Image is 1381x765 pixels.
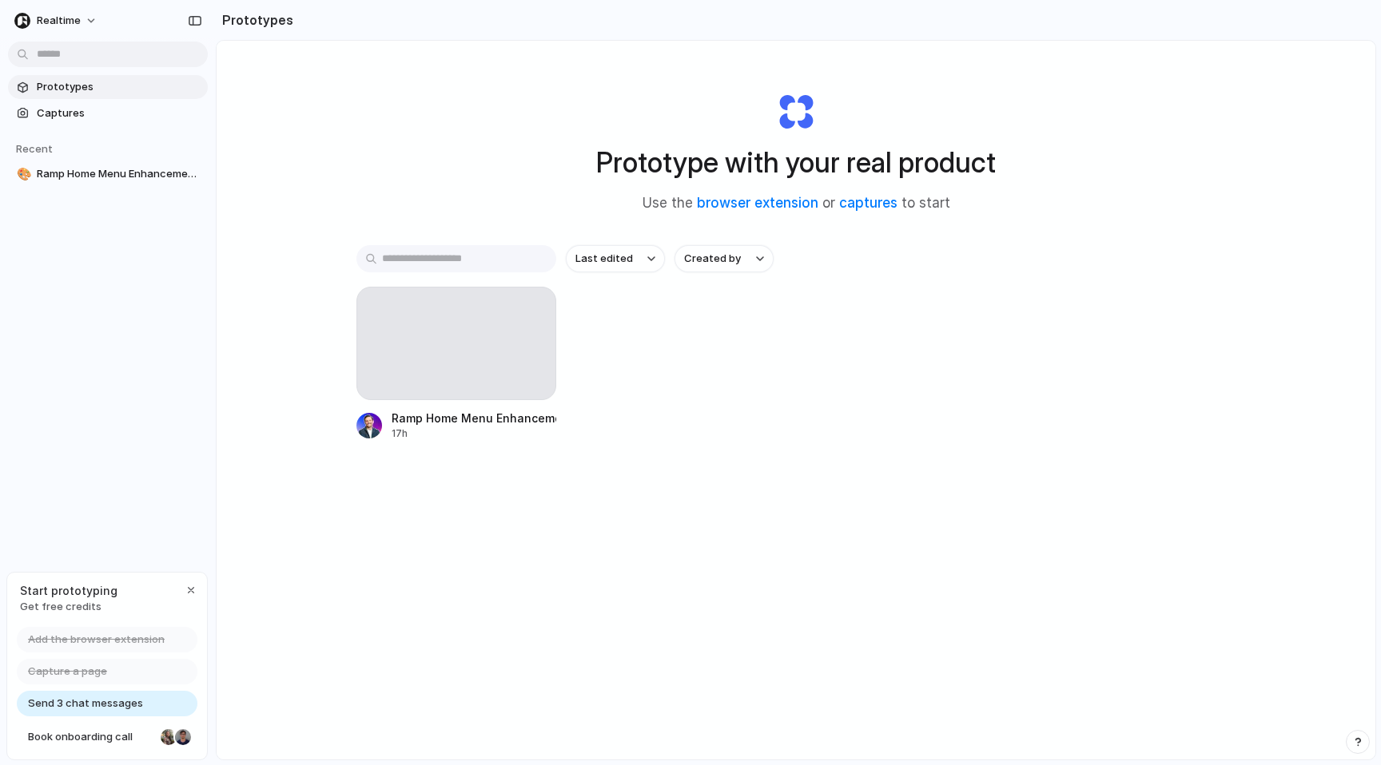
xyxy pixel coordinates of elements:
[8,101,208,125] a: Captures
[643,193,950,214] span: Use the or to start
[575,251,633,267] span: Last edited
[28,632,165,648] span: Add the browser extension
[37,105,201,121] span: Captures
[28,696,143,711] span: Send 3 chat messages
[675,245,774,272] button: Created by
[596,141,996,184] h1: Prototype with your real product
[17,165,28,184] div: 🎨
[173,727,193,747] div: Christian Iacullo
[566,245,665,272] button: Last edited
[37,166,201,182] span: Ramp Home Menu Enhancements
[392,410,556,426] div: Ramp Home Menu Enhancements
[159,727,178,747] div: Nicole Kubica
[16,142,53,155] span: Recent
[17,724,197,750] a: Book onboarding call
[28,729,154,745] span: Book onboarding call
[8,162,208,186] a: 🎨Ramp Home Menu Enhancements
[37,13,81,29] span: Realtime
[8,8,105,34] button: Realtime
[356,287,556,441] a: Ramp Home Menu Enhancements17h
[20,582,117,599] span: Start prototyping
[8,75,208,99] a: Prototypes
[216,10,293,30] h2: Prototypes
[37,79,201,95] span: Prototypes
[28,664,107,680] span: Capture a page
[392,426,556,441] div: 17h
[684,251,741,267] span: Created by
[14,166,30,182] button: 🎨
[839,195,897,211] a: captures
[697,195,818,211] a: browser extension
[20,599,117,615] span: Get free credits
